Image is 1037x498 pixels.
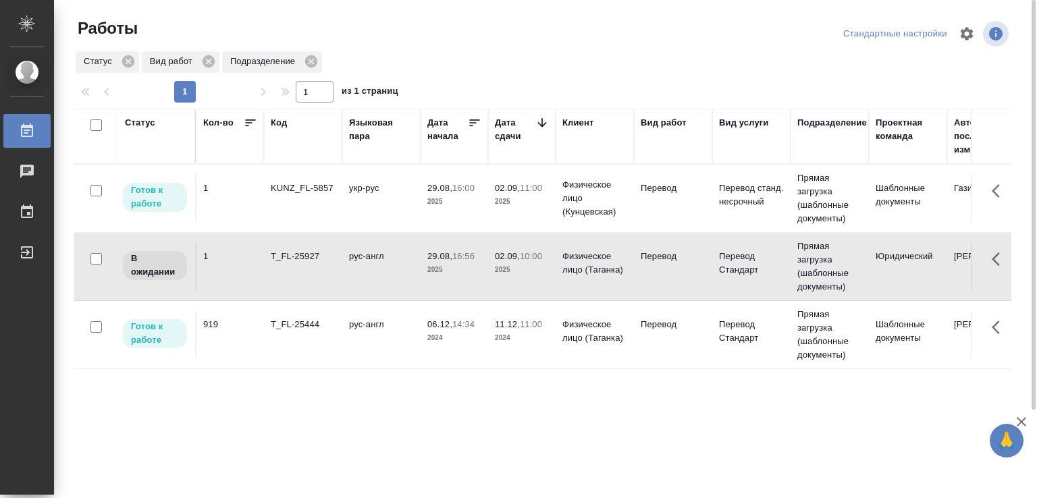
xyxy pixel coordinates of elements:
div: Подразделение [797,116,867,130]
p: 16:56 [452,251,475,261]
p: 06.12, [427,319,452,329]
p: 2025 [427,195,481,209]
span: Посмотреть информацию [983,21,1011,47]
td: рус-англ [342,243,421,290]
td: 1 [196,175,264,222]
p: 2024 [495,331,549,345]
div: Автор последнего изменения [954,116,1019,157]
p: Перевод [641,318,706,331]
td: [PERSON_NAME] [947,311,1026,358]
td: Шаблонные документы [869,311,947,358]
div: Дата сдачи [495,116,535,143]
td: Прямая загрузка (шаблонные документы) [791,165,869,232]
div: Клиент [562,116,593,130]
p: Перевод Стандарт [719,250,784,277]
p: Статус [84,55,117,68]
div: Код [271,116,287,130]
p: Перевод Стандарт [719,318,784,345]
div: T_FL-25927 [271,250,336,263]
div: Вид работ [142,51,219,73]
p: 11.12, [495,319,520,329]
div: Исполнитель может приступить к работе [122,182,188,213]
p: 16:00 [452,183,475,193]
td: Газизов Ринат [947,175,1026,222]
span: из 1 страниц [342,83,398,103]
span: 🙏 [995,426,1018,455]
p: 29.08, [427,251,452,261]
p: 11:00 [520,183,542,193]
p: Физическое лицо (Кунцевская) [562,178,627,219]
p: Готов к работе [131,320,179,347]
p: 14:34 [452,319,475,329]
td: 1 [196,243,264,290]
div: KUNZ_FL-5857 [271,182,336,195]
button: Здесь прячутся важные кнопки [984,311,1016,343]
p: Физическое лицо (Таганка) [562,250,627,277]
div: Языковая пара [349,116,414,143]
p: Перевод [641,182,706,195]
span: Настроить таблицу [951,18,983,50]
p: 10:00 [520,251,542,261]
div: T_FL-25444 [271,318,336,331]
td: 919 [196,311,264,358]
div: Вид работ [641,116,687,130]
div: Статус [76,51,139,73]
button: 🙏 [990,424,1023,458]
div: Дата начала [427,116,468,143]
td: рус-англ [342,311,421,358]
td: Прямая загрузка (шаблонные документы) [791,233,869,300]
p: 02.09, [495,183,520,193]
div: Статус [125,116,155,130]
td: [PERSON_NAME] [947,243,1026,290]
div: Исполнитель назначен, приступать к работе пока рано [122,250,188,281]
td: Прямая загрузка (шаблонные документы) [791,301,869,368]
button: Здесь прячутся важные кнопки [984,175,1016,207]
button: Здесь прячутся важные кнопки [984,243,1016,275]
p: 29.08, [427,183,452,193]
div: Проектная команда [876,116,940,143]
p: Перевод [641,250,706,263]
p: В ожидании [131,252,179,279]
p: Перевод станд. несрочный [719,182,784,209]
p: 11:00 [520,319,542,329]
p: Готов к работе [131,184,179,211]
p: Вид работ [150,55,197,68]
p: 2025 [427,263,481,277]
td: Юридический [869,243,947,290]
div: Вид услуги [719,116,769,130]
div: split button [840,24,951,45]
span: Работы [74,18,138,39]
p: 2024 [427,331,481,345]
p: Подразделение [230,55,300,68]
p: 2025 [495,195,549,209]
p: 02.09, [495,251,520,261]
div: Исполнитель может приступить к работе [122,318,188,350]
div: Кол-во [203,116,234,130]
p: 2025 [495,263,549,277]
p: Физическое лицо (Таганка) [562,318,627,345]
div: Подразделение [222,51,322,73]
td: Шаблонные документы [869,175,947,222]
td: укр-рус [342,175,421,222]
